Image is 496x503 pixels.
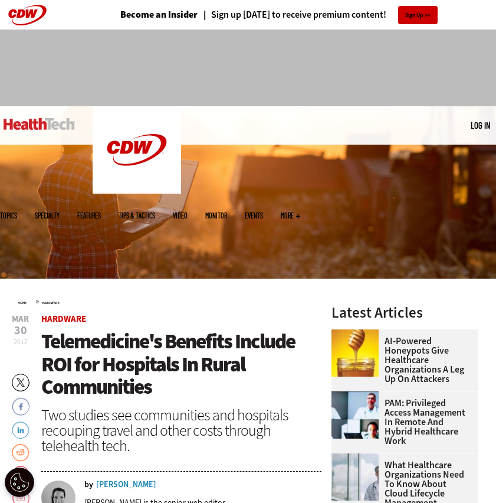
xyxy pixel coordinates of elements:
[471,119,490,132] div: User menu
[41,407,321,453] div: Two studies see communities and hospitals recouping travel and other costs through telehealth tech.
[5,468,34,497] button: Open Preferences
[281,212,300,219] span: More
[198,10,386,19] a: Sign up [DATE] to receive premium content!
[96,481,156,489] a: [PERSON_NAME]
[14,337,28,347] span: 2017
[120,10,198,19] a: Become an Insider
[77,212,101,219] a: Features
[41,328,295,400] span: Telemedicine's Benefits Include ROI for Hospitals In Rural Communities
[205,212,227,219] a: MonITor
[34,41,463,94] iframe: advertisement
[93,106,181,194] img: Home
[331,329,379,377] img: jar of honey with a honey dipper
[331,399,471,446] a: PAM: Privileged Access Management in Remote and Hybrid Healthcare Work
[4,118,75,130] img: Home
[398,6,438,24] a: Sign Up
[331,453,379,501] img: doctor in front of clouds and reflective building
[42,301,60,305] a: Hardware
[331,329,385,339] a: jar of honey with a honey dipper
[119,212,155,219] a: Tips & Tactics
[84,481,93,489] span: by
[331,391,385,401] a: remote call with care team
[331,337,471,384] a: AI-Powered Honeypots Give Healthcare Organizations a Leg Up on Attackers
[12,315,29,324] span: Mar
[12,325,29,337] span: 30
[331,391,379,439] img: remote call with care team
[18,301,27,305] a: Home
[331,305,478,320] h3: Latest Articles
[41,313,86,325] a: Hardware
[93,184,181,197] a: CDW
[5,468,34,497] div: Cookie Settings
[35,212,60,219] span: Specialty
[18,296,321,306] div: »
[471,120,490,130] a: Log in
[331,453,385,463] a: doctor in front of clouds and reflective building
[173,212,188,219] a: Video
[245,212,263,219] a: Events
